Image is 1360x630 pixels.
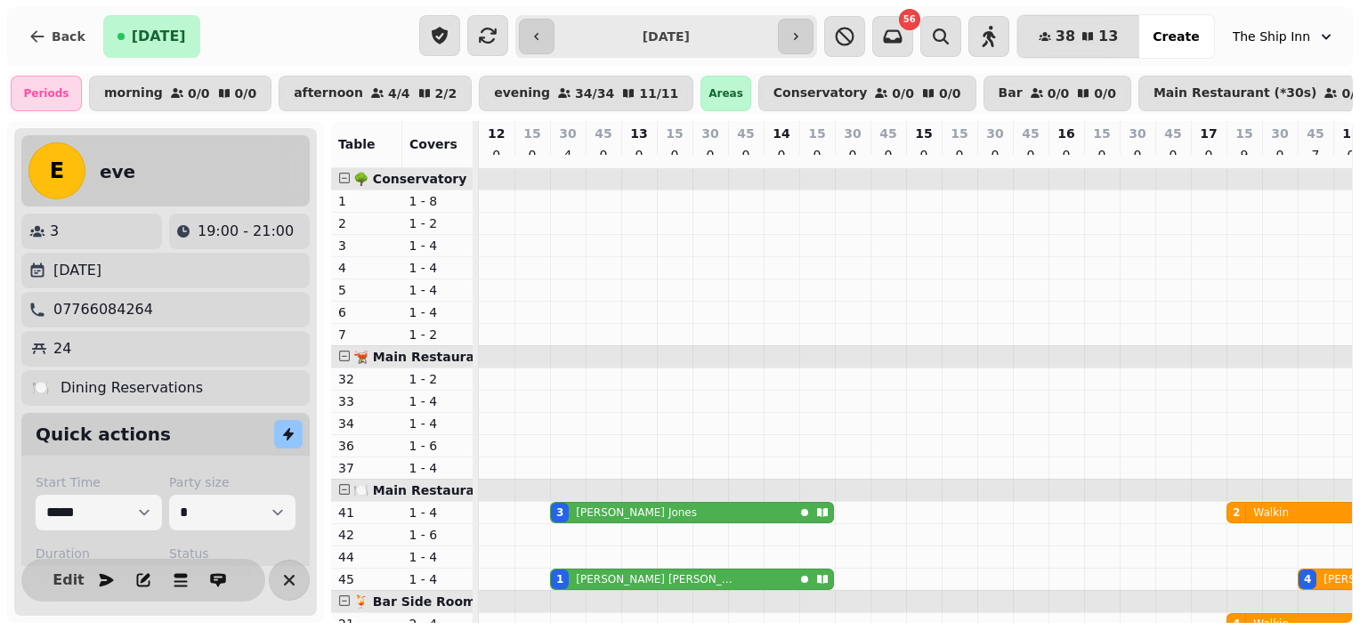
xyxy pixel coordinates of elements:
[89,76,271,111] button: morning0/00/0
[1057,125,1074,142] p: 16
[104,86,163,101] p: morning
[353,594,522,609] span: 🍹 Bar Side Room (*20s)
[559,125,576,142] p: 30
[353,172,466,186] span: 🌳 Conservatory
[630,125,647,142] p: 13
[338,259,395,277] p: 4
[494,86,550,101] p: evening
[338,237,395,254] p: 3
[338,137,376,151] span: Table
[881,146,895,164] p: 0
[409,392,466,410] p: 1 - 4
[1202,146,1216,164] p: 0
[701,125,718,142] p: 30
[338,303,395,321] p: 6
[132,29,186,44] span: [DATE]
[338,392,395,410] p: 33
[988,146,1002,164] p: 0
[53,260,101,281] p: [DATE]
[338,459,395,477] p: 37
[11,76,82,111] div: Periods
[939,87,961,100] p: 0 / 0
[51,562,86,598] button: Edit
[595,125,611,142] p: 45
[198,221,294,242] p: 19:00 - 21:00
[409,415,466,432] p: 1 - 4
[556,572,563,586] div: 1
[774,146,789,164] p: 0
[1308,146,1323,164] p: 7
[338,548,395,566] p: 44
[1098,29,1118,44] span: 13
[61,377,203,399] p: Dining Reservations
[915,125,932,142] p: 15
[1304,572,1311,586] div: 4
[53,338,71,359] p: 24
[338,214,395,232] p: 2
[1222,20,1346,52] button: The Ship Inn
[490,146,504,164] p: 0
[700,76,751,111] div: Areas
[596,146,611,164] p: 0
[703,146,717,164] p: 0
[1154,86,1317,101] p: Main Restaurant (*30s)
[1271,125,1288,142] p: 30
[36,473,162,491] label: Start Time
[892,87,914,100] p: 0 / 0
[488,125,505,142] p: 12
[235,87,257,100] p: 0 / 0
[1095,146,1109,164] p: 0
[388,87,410,100] p: 4 / 4
[14,15,100,58] button: Back
[737,125,754,142] p: 45
[951,125,967,142] p: 15
[1253,505,1289,520] p: Walkin
[338,570,395,588] p: 45
[479,76,693,111] button: evening34/3411/11
[169,545,295,562] label: Status
[279,76,472,111] button: afternoon4/42/2
[353,350,536,364] span: 🫕 Main Restaurant (*30s)
[409,570,466,588] p: 1 - 4
[632,146,646,164] p: 0
[773,86,868,101] p: Conservatory
[409,237,466,254] p: 1 - 4
[338,326,395,343] p: 7
[1017,15,1140,58] button: 3813
[666,125,683,142] p: 15
[556,505,563,520] div: 3
[409,303,466,321] p: 1 - 4
[1235,125,1252,142] p: 15
[169,473,295,491] label: Party size
[903,15,916,24] span: 56
[188,87,210,100] p: 0 / 0
[846,146,860,164] p: 0
[58,573,79,587] span: Edit
[1059,146,1073,164] p: 0
[1022,125,1039,142] p: 45
[100,159,135,184] h2: eve
[103,15,200,58] button: [DATE]
[986,125,1003,142] p: 30
[32,377,50,399] p: 🍽️
[879,125,896,142] p: 45
[409,326,466,343] p: 1 - 2
[1307,125,1324,142] p: 45
[338,504,395,521] p: 41
[1129,125,1145,142] p: 30
[576,505,697,520] p: [PERSON_NAME] Jones
[36,545,162,562] label: Duration
[1233,28,1310,45] span: The Ship Inn
[353,483,536,497] span: 🍽️ Main Restaurant (*40s)
[409,192,466,210] p: 1 - 8
[338,415,395,432] p: 34
[999,86,1023,101] p: Bar
[36,422,171,447] h2: Quick actions
[50,221,59,242] p: 3
[409,437,466,455] p: 1 - 6
[561,146,575,164] p: 4
[409,459,466,477] p: 1 - 4
[338,192,395,210] p: 1
[1166,146,1180,164] p: 0
[808,125,825,142] p: 15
